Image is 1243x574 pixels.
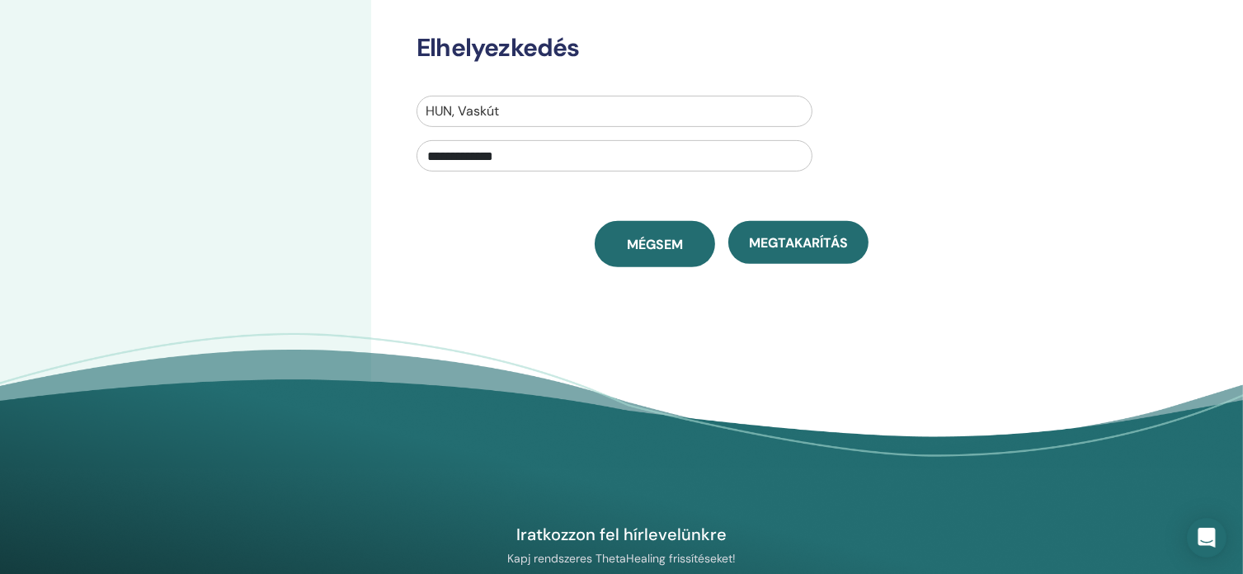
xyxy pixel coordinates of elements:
[627,236,683,253] font: Mégsem
[728,221,869,264] button: Megtakarítás
[417,31,580,64] font: Elhelyezkedés
[507,551,736,566] font: Kapj rendszeres ThetaHealing frissítéseket!
[516,524,727,545] font: Iratkozzon fel hírlevelünkre
[595,221,715,267] a: Mégsem
[1187,518,1227,558] div: Open Intercom Messenger
[749,234,848,252] font: Megtakarítás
